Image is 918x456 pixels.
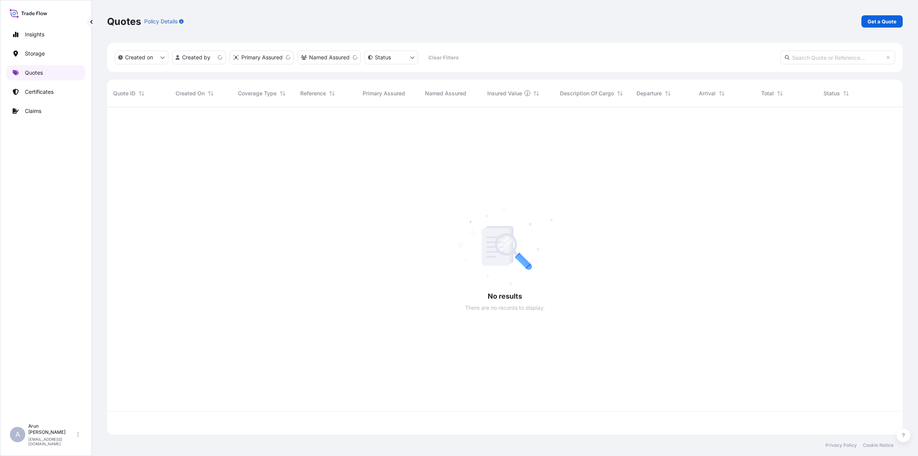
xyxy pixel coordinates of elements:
[278,89,287,98] button: Sort
[206,89,215,98] button: Sort
[863,442,894,448] a: Cookie Notice
[115,51,168,64] button: createdOn Filter options
[761,90,774,97] span: Total
[861,15,903,28] a: Get a Quote
[125,54,153,61] p: Created on
[298,51,361,64] button: cargoOwner Filter options
[824,90,840,97] span: Status
[699,90,716,97] span: Arrival
[560,90,614,97] span: Description Of Cargo
[422,51,465,64] button: Clear Filters
[615,89,625,98] button: Sort
[25,69,43,77] p: Quotes
[182,54,210,61] p: Created by
[780,51,895,64] input: Search Quote or Reference...
[363,90,405,97] span: Primary Assured
[327,89,337,98] button: Sort
[7,46,85,61] a: Storage
[775,89,785,98] button: Sort
[309,54,350,61] p: Named Assured
[28,423,76,435] p: Arun [PERSON_NAME]
[487,90,522,97] span: Insured Value
[717,89,726,98] button: Sort
[636,90,662,97] span: Departure
[25,31,44,38] p: Insights
[300,90,326,97] span: Reference
[28,437,76,446] p: [EMAIL_ADDRESS][DOMAIN_NAME]
[375,54,391,61] p: Status
[841,89,851,98] button: Sort
[107,15,141,28] p: Quotes
[137,89,146,98] button: Sort
[532,89,541,98] button: Sort
[241,54,283,61] p: Primary Assured
[7,27,85,42] a: Insights
[825,442,857,448] a: Privacy Policy
[428,54,459,61] p: Clear Filters
[144,18,177,25] p: Policy Details
[7,84,85,100] a: Certificates
[25,50,45,57] p: Storage
[663,89,672,98] button: Sort
[7,65,85,80] a: Quotes
[113,90,135,97] span: Quote ID
[25,107,41,115] p: Claims
[172,51,226,64] button: createdBy Filter options
[238,90,277,97] span: Coverage Type
[7,103,85,119] a: Claims
[365,51,418,64] button: certificateStatus Filter options
[15,431,20,438] span: A
[229,51,294,64] button: distributor Filter options
[868,18,897,25] p: Get a Quote
[425,90,466,97] span: Named Assured
[176,90,205,97] span: Created On
[25,88,54,96] p: Certificates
